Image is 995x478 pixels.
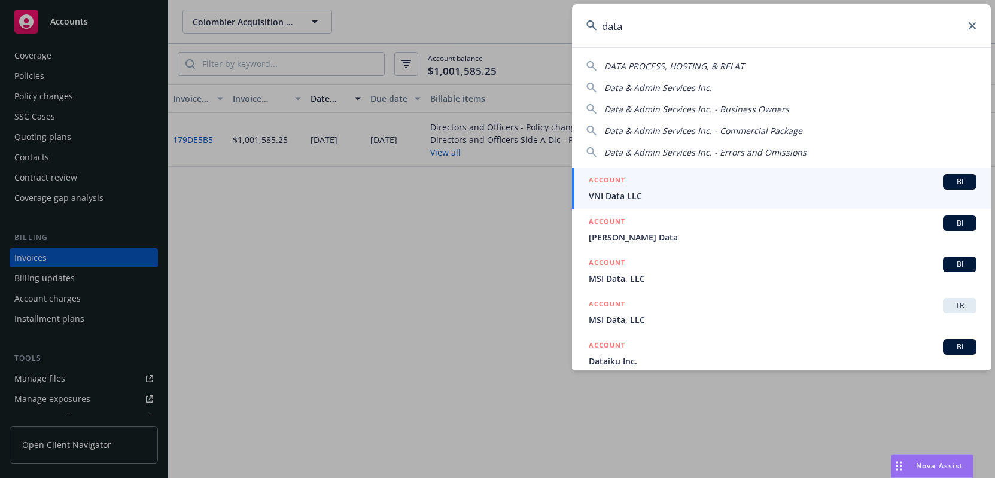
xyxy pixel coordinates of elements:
[589,190,976,202] span: VNI Data LLC
[572,209,991,250] a: ACCOUNTBI[PERSON_NAME] Data
[572,333,991,374] a: ACCOUNTBIDataiku Inc.
[572,168,991,209] a: ACCOUNTBIVNI Data LLC
[948,259,972,270] span: BI
[916,461,963,471] span: Nova Assist
[589,339,625,354] h5: ACCOUNT
[604,125,802,136] span: Data & Admin Services Inc. - Commercial Package
[589,272,976,285] span: MSI Data, LLC
[589,313,976,326] span: MSI Data, LLC
[572,4,991,47] input: Search...
[604,60,744,72] span: DATA PROCESS, HOSTING, & RELAT
[604,82,712,93] span: Data & Admin Services Inc.
[589,174,625,188] h5: ACCOUNT
[589,355,976,367] span: Dataiku Inc.
[948,342,972,352] span: BI
[891,455,906,477] div: Drag to move
[891,454,973,478] button: Nova Assist
[948,218,972,229] span: BI
[604,103,789,115] span: Data & Admin Services Inc. - Business Owners
[948,300,972,311] span: TR
[589,257,625,271] h5: ACCOUNT
[589,215,625,230] h5: ACCOUNT
[572,250,991,291] a: ACCOUNTBIMSI Data, LLC
[948,176,972,187] span: BI
[572,291,991,333] a: ACCOUNTTRMSI Data, LLC
[589,231,976,243] span: [PERSON_NAME] Data
[604,147,807,158] span: Data & Admin Services Inc. - Errors and Omissions
[589,298,625,312] h5: ACCOUNT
